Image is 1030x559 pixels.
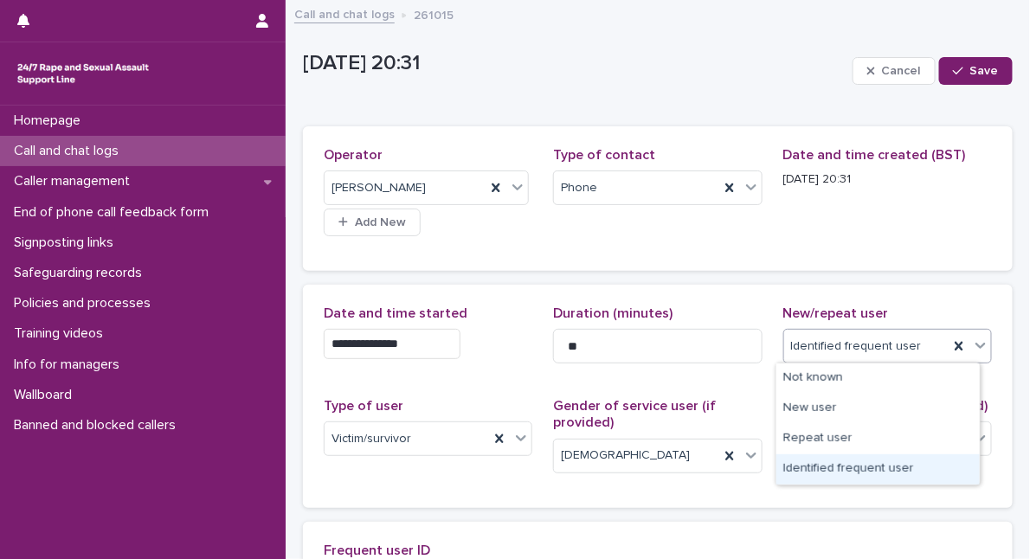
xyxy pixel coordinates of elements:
[776,424,980,454] div: Repeat user
[7,325,117,342] p: Training videos
[324,543,430,557] span: Frequent user ID
[324,306,467,320] span: Date and time started
[791,337,922,356] span: Identified frequent user
[939,57,1013,85] button: Save
[414,4,454,23] p: 261015
[776,454,980,485] div: Identified frequent user
[882,65,921,77] span: Cancel
[553,399,716,429] span: Gender of service user (if provided)
[553,148,655,162] span: Type of contact
[324,399,403,413] span: Type of user
[970,65,999,77] span: Save
[776,394,980,424] div: New user
[783,306,889,320] span: New/repeat user
[355,216,406,228] span: Add New
[7,173,144,190] p: Caller management
[853,57,936,85] button: Cancel
[7,295,164,312] p: Policies and processes
[332,430,411,448] span: Victim/survivor
[7,265,156,281] p: Safeguarding records
[776,363,980,394] div: Not known
[561,447,690,465] span: [DEMOGRAPHIC_DATA]
[7,235,127,251] p: Signposting links
[783,170,992,189] p: [DATE] 20:31
[303,51,846,76] p: [DATE] 20:31
[7,204,222,221] p: End of phone call feedback form
[783,148,966,162] span: Date and time created (BST)
[7,417,190,434] p: Banned and blocked callers
[324,209,421,236] button: Add New
[294,3,395,23] a: Call and chat logs
[7,143,132,159] p: Call and chat logs
[561,179,597,197] span: Phone
[324,148,383,162] span: Operator
[7,357,133,373] p: Info for managers
[332,179,426,197] span: [PERSON_NAME]
[553,306,673,320] span: Duration (minutes)
[7,387,86,403] p: Wallboard
[7,112,94,129] p: Homepage
[14,56,152,91] img: rhQMoQhaT3yELyF149Cw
